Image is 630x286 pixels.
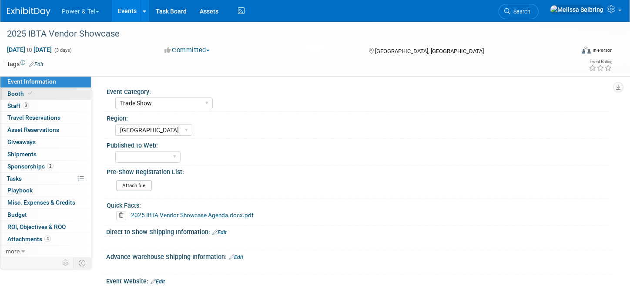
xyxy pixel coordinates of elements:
div: Advance Warehouse Shipping Information: [106,250,613,262]
a: Event Information [0,76,91,87]
i: Booth reservation complete [28,91,32,96]
a: 2025 IBTA Vendor Showcase Agenda.docx.pdf [131,212,254,219]
a: Shipments [0,148,91,160]
div: 2025 IBTA Vendor Showcase [4,26,561,42]
a: Edit [212,229,227,236]
a: Giveaways [0,136,91,148]
td: Toggle Event Tabs [74,257,91,269]
div: Quick Facts: [107,199,609,210]
div: Published to Web: [107,139,609,150]
td: Tags [7,60,44,68]
span: [DATE] [DATE] [7,46,52,54]
div: Direct to Show Shipping Information: [106,225,613,237]
span: Asset Reservations [7,126,59,133]
a: Delete attachment? [116,212,130,219]
span: more [6,248,20,255]
a: Misc. Expenses & Credits [0,197,91,209]
a: Edit [151,279,165,285]
a: Tasks [0,173,91,185]
a: Search [499,4,539,19]
td: Personalize Event Tab Strip [58,257,74,269]
span: 4 [44,236,51,242]
span: Giveaways [7,138,36,145]
span: Event Information [7,78,56,85]
a: Attachments4 [0,233,91,245]
span: (3 days) [54,47,72,53]
span: to [25,46,34,53]
img: ExhibitDay [7,7,50,16]
div: Event Format [523,45,613,58]
a: ROI, Objectives & ROO [0,221,91,233]
span: Misc. Expenses & Credits [7,199,75,206]
span: ROI, Objectives & ROO [7,223,66,230]
span: Playbook [7,187,33,194]
a: Asset Reservations [0,124,91,136]
a: Edit [29,61,44,67]
div: Event Rating [589,60,612,64]
span: [GEOGRAPHIC_DATA], [GEOGRAPHIC_DATA] [375,48,484,54]
button: Committed [161,46,213,55]
div: Region: [107,112,609,123]
span: Shipments [7,151,37,158]
span: Staff [7,102,29,109]
a: more [0,246,91,257]
a: Booth [0,88,91,100]
span: Budget [7,211,27,218]
div: Pre-Show Registration List: [107,165,609,176]
a: Playbook [0,185,91,196]
a: Edit [229,254,243,260]
div: Event Website: [106,275,613,286]
div: Event Category: [107,85,609,96]
a: Travel Reservations [0,112,91,124]
div: In-Person [592,47,613,54]
span: Search [510,8,530,15]
span: Tasks [7,175,22,182]
a: Budget [0,209,91,221]
a: Staff3 [0,100,91,112]
span: 2 [47,163,54,169]
span: 3 [23,102,29,109]
span: Travel Reservations [7,114,60,121]
a: Sponsorships2 [0,161,91,172]
span: Sponsorships [7,163,54,170]
span: Booth [7,90,34,97]
img: Format-Inperson.png [582,47,591,54]
span: Attachments [7,236,51,242]
img: Melissa Seibring [550,5,604,14]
